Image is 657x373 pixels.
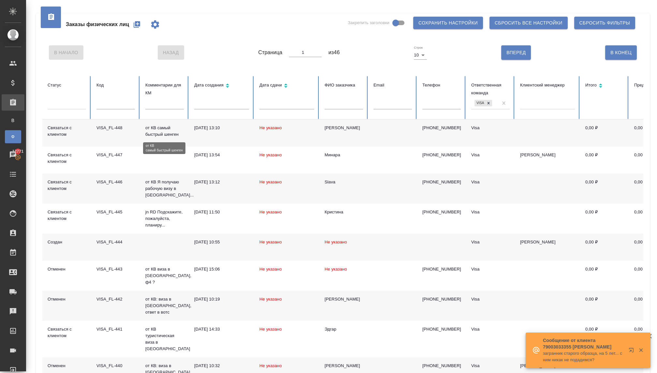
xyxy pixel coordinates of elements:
p: [PHONE_NUMBER] [422,326,461,333]
span: Не указано [259,297,282,302]
span: из 46 [328,49,340,56]
div: [DATE] 13:54 [194,152,249,158]
button: В Конец [605,45,637,60]
td: 0,00 ₽ [580,204,629,234]
span: Не указано [259,179,282,184]
p: [PHONE_NUMBER] [422,179,461,185]
div: Visa [471,125,510,131]
p: [PHONE_NUMBER] [422,266,461,272]
td: 0,00 ₽ [580,234,629,261]
span: Не указано [259,267,282,272]
span: Сбросить фильтры [579,19,630,27]
div: VISA_FL-440 [96,363,135,369]
div: Связаться с клиентом [48,209,86,222]
div: Клиентский менеджер [520,81,575,89]
div: [DATE] 14:33 [194,326,249,333]
p: загранник старого образца, на 5 лет... с ним никак не подадимся? [543,350,624,363]
td: 0,00 ₽ [580,321,629,357]
p: от КВ туристическая виза в [GEOGRAPHIC_DATA] [145,326,184,352]
a: 12771 [2,147,24,163]
p: [PHONE_NUMBER] [422,152,461,158]
span: Вперед [506,49,526,57]
span: Не указано [259,125,282,130]
div: Связаться с клиентом [48,125,86,138]
p: [PHONE_NUMBER] [422,209,461,215]
div: [DATE] 15:06 [194,266,249,272]
p: [PHONE_NUMBER] [422,363,461,369]
td: 0,00 ₽ [580,119,629,147]
div: [PERSON_NAME] [325,125,363,131]
p: [PHONE_NUMBER] [422,296,461,303]
button: Вперед [501,45,531,60]
div: VISA_FL-442 [96,296,135,303]
span: Не указано [325,240,347,244]
span: В Конец [610,49,632,57]
div: VISA_FL-448 [96,125,135,131]
div: [PERSON_NAME] [325,296,363,303]
span: В [8,117,18,124]
button: Открыть в новой вкладке [625,344,640,359]
div: Сортировка [194,81,249,91]
div: Visa [471,209,510,215]
div: VISA_FL-446 [96,179,135,185]
div: Visa [474,100,485,107]
div: Создан [48,239,86,245]
td: 0,00 ₽ [580,291,629,321]
div: 10 [414,51,427,60]
button: Сбросить все настройки [489,17,568,29]
button: Сохранить настройки [413,17,483,29]
span: Не указано [259,240,282,244]
div: VISA_FL-447 [96,152,135,158]
div: Visa [471,363,510,369]
div: [DATE] 10:55 [194,239,249,245]
div: Связаться с клиентом [48,326,86,339]
a: В [5,114,21,127]
div: Сортировка [585,81,624,91]
a: Ф [5,130,21,143]
p: jn RD Подскажите, пожалуйста, планиру... [145,209,184,228]
span: Страница [258,49,283,56]
div: VISA_FL-441 [96,326,135,333]
span: Не указано [259,363,282,368]
div: ФИО заказчика [325,81,363,89]
span: Не указано [259,152,282,157]
p: Сообщение от клиента 79003033355 [PERSON_NAME] [543,337,624,350]
p: от КВ самый быстрый шенген [145,125,184,138]
td: [PERSON_NAME] [515,147,580,174]
div: [DATE] 11:50 [194,209,249,215]
div: VISA_FL-443 [96,266,135,272]
div: Минара [325,152,363,158]
div: Visa [471,239,510,245]
div: Ответственная команда [471,81,510,97]
div: Visa [471,326,510,333]
div: Отменен [48,296,86,303]
td: 0,00 ₽ [580,261,629,291]
div: Эдгар [325,326,363,333]
span: Закрепить заголовки [348,20,389,26]
div: Телефон [422,81,461,89]
p: от КВ: виза в [GEOGRAPHIC_DATA], ответ в вотс [145,296,184,316]
button: Закрыть [634,347,648,353]
div: Статус [48,81,86,89]
div: Visa [471,152,510,158]
span: Сохранить настройки [418,19,478,27]
td: 0,00 ₽ [580,147,629,174]
div: Visa [471,179,510,185]
div: Комментарии для КМ [145,81,184,97]
span: Не указано [325,267,347,272]
div: [PERSON_NAME] [325,363,363,369]
div: VISA_FL-445 [96,209,135,215]
button: Сбросить фильтры [574,17,635,29]
div: Отменен [48,266,86,272]
div: Код [96,81,135,89]
td: [PERSON_NAME] [515,234,580,261]
div: [DATE] 13:12 [194,179,249,185]
div: Связаться с клиентом [48,179,86,192]
div: Slava [325,179,363,185]
p: от КВ виза в [GEOGRAPHIC_DATA], ф4 ? [145,266,184,286]
span: Сбросить все настройки [495,19,562,27]
span: Ф [8,133,18,140]
label: Строк [414,46,423,49]
div: Visa [471,296,510,303]
span: Заказы физических лиц [66,21,129,28]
